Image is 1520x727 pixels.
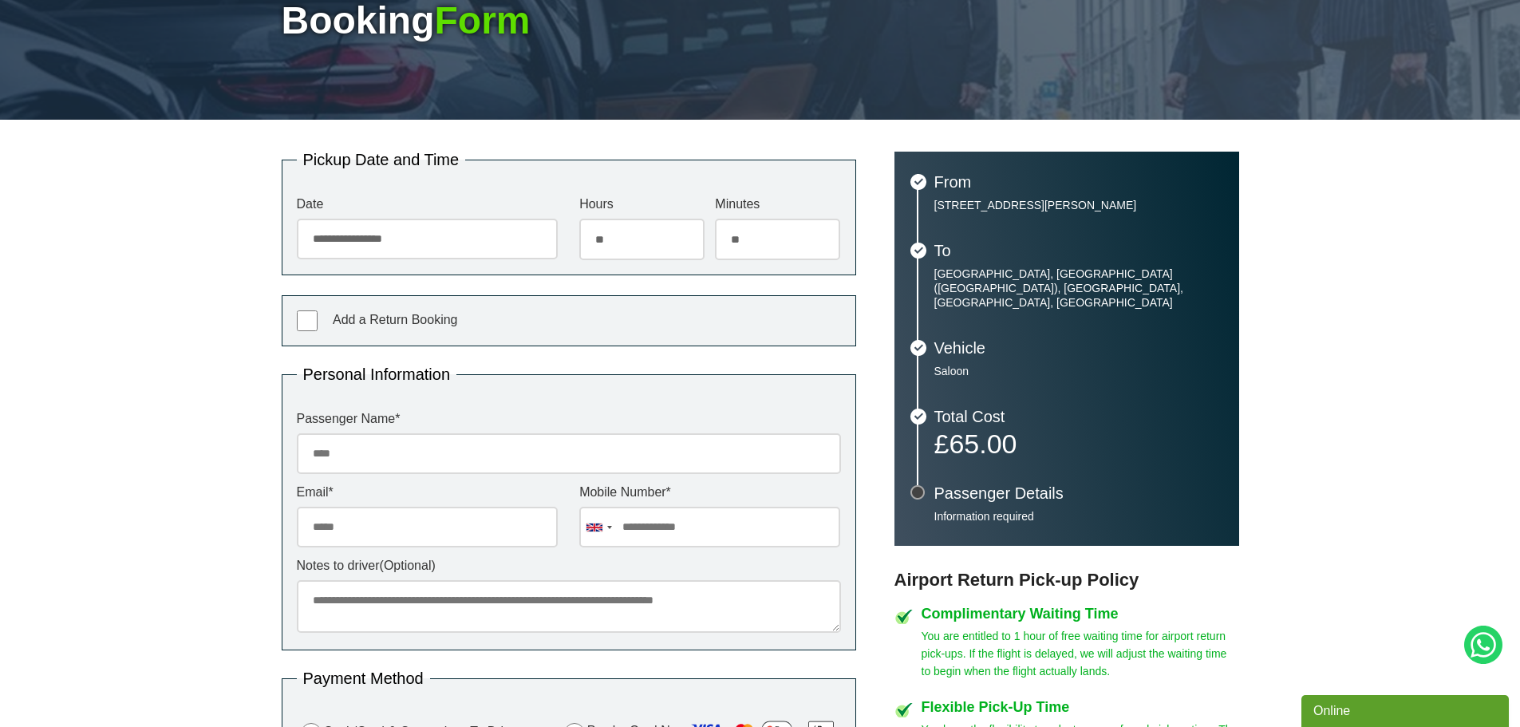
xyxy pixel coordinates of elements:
[922,700,1239,714] h4: Flexible Pick-Up Time
[297,152,466,168] legend: Pickup Date and Time
[922,606,1239,621] h4: Complimentary Waiting Time
[934,174,1223,190] h3: From
[580,508,617,547] div: United Kingdom: +44
[934,243,1223,259] h3: To
[934,340,1223,356] h3: Vehicle
[934,409,1223,425] h3: Total Cost
[934,198,1223,212] p: [STREET_ADDRESS][PERSON_NAME]
[297,559,841,572] label: Notes to driver
[297,486,558,499] label: Email
[297,198,558,211] label: Date
[934,433,1223,455] p: £
[297,366,457,382] legend: Personal Information
[282,2,1239,40] h1: Booking
[579,486,840,499] label: Mobile Number
[894,570,1239,591] h3: Airport Return Pick-up Policy
[949,429,1017,459] span: 65.00
[934,485,1223,501] h3: Passenger Details
[934,509,1223,524] p: Information required
[579,198,705,211] label: Hours
[297,670,430,686] legend: Payment Method
[1301,692,1512,727] iframe: chat widget
[934,267,1223,310] p: [GEOGRAPHIC_DATA], [GEOGRAPHIC_DATA] ([GEOGRAPHIC_DATA]), [GEOGRAPHIC_DATA], [GEOGRAPHIC_DATA], [...
[380,559,436,572] span: (Optional)
[922,627,1239,680] p: You are entitled to 1 hour of free waiting time for airport return pick-ups. If the flight is del...
[297,310,318,331] input: Add a Return Booking
[297,413,841,425] label: Passenger Name
[333,313,458,326] span: Add a Return Booking
[715,198,840,211] label: Minutes
[934,364,1223,378] p: Saloon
